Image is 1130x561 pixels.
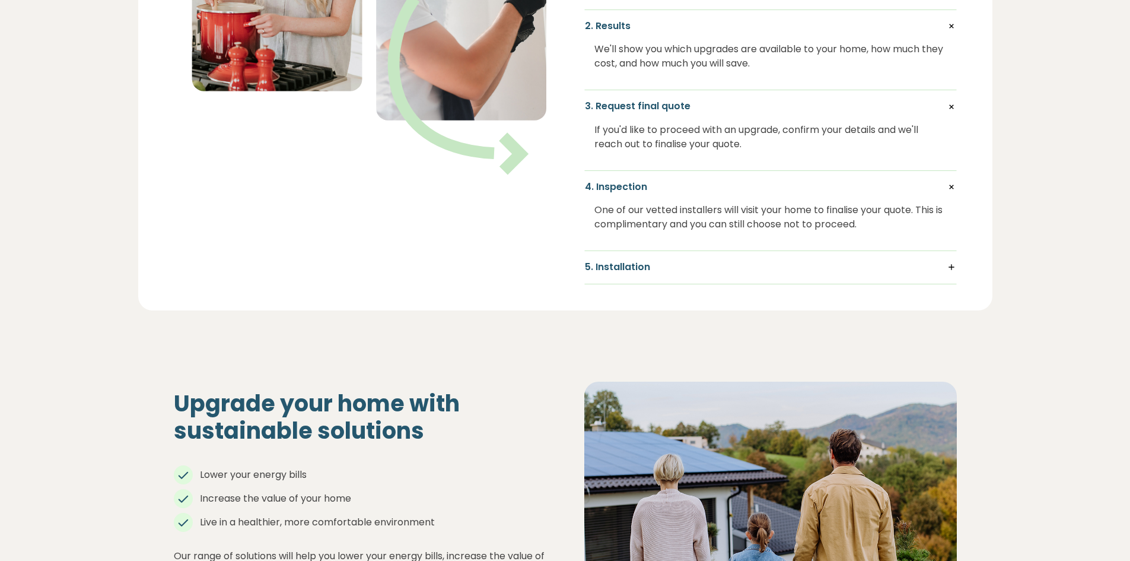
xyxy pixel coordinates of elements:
[585,100,956,113] h5: 3. Request final quote
[174,390,546,444] h2: Upgrade your home with sustainable solutions
[585,180,956,194] h5: 4. Inspection
[585,20,956,33] h5: 2. Results
[174,492,546,506] li: Increase the value of your home
[594,194,947,241] div: One of our vetted installers will visit your home to finalise your quote. This is complimentary a...
[174,515,546,530] li: Live in a healthier, more comfortable environment
[174,468,546,482] li: Lower your energy bills
[594,113,947,161] div: If you'd like to proceed with an upgrade, confirm your details and we'll reach out to finalise yo...
[594,33,947,80] div: We'll show you which upgrades are available to your home, how much they cost, and how much you wi...
[585,261,956,274] h5: 5. Installation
